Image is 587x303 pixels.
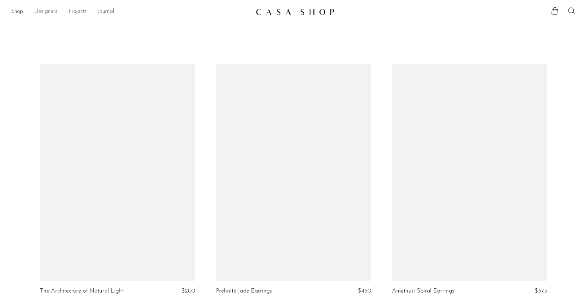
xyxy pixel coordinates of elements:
[11,7,23,16] a: Shop
[34,7,57,16] a: Designers
[11,6,250,18] ul: NEW HEADER MENU
[40,288,124,294] a: The Architecture of Natural Light
[392,288,454,294] a: Amethyst Spiral Earrings
[181,288,195,294] span: $200
[68,7,87,16] a: Projects
[358,288,371,294] span: $450
[98,7,114,16] a: Journal
[11,6,250,18] nav: Desktop navigation
[535,288,547,294] span: $375
[216,288,272,294] a: Prehnite Jade Earrings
